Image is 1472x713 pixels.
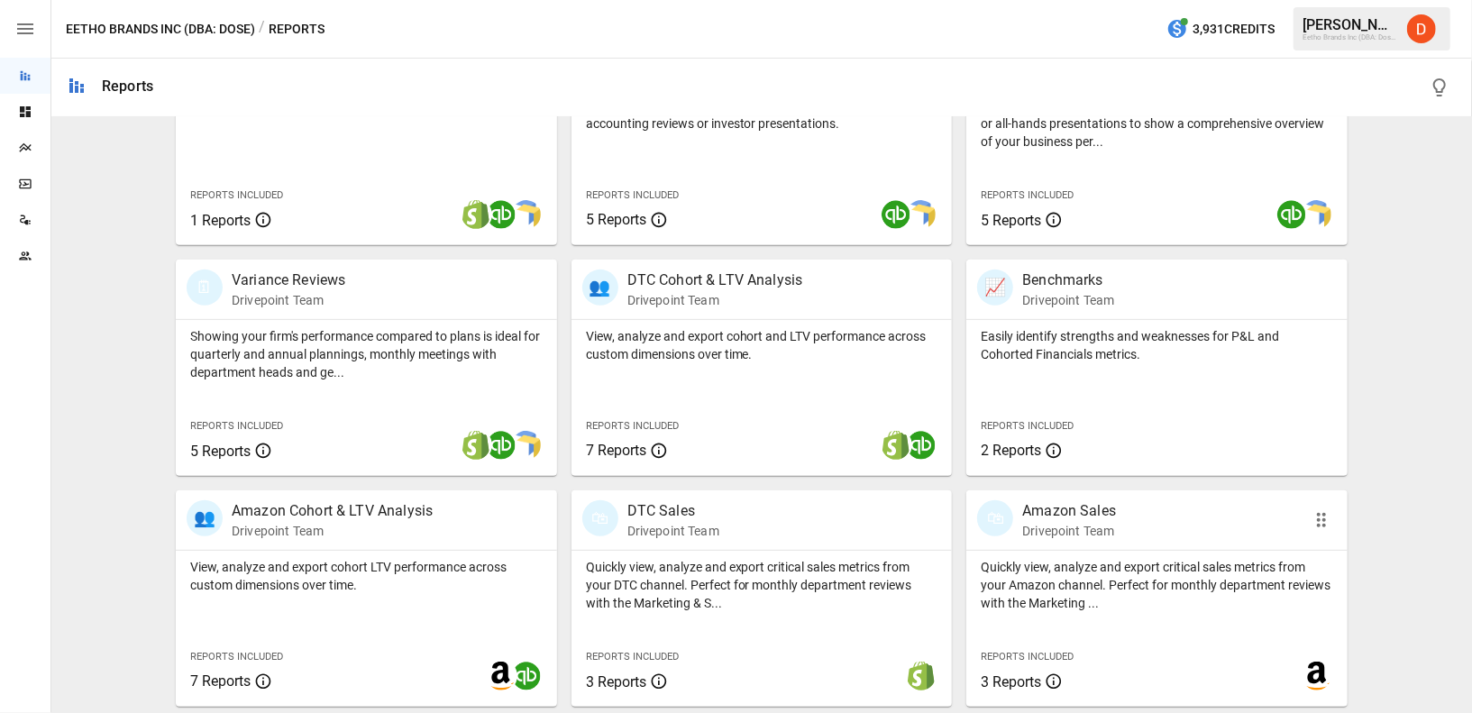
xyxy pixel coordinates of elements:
div: 👥 [187,500,223,536]
p: Benchmarks [1022,270,1114,291]
button: 3,931Credits [1159,13,1282,46]
img: quickbooks [882,200,910,229]
span: 7 Reports [586,442,646,459]
p: View, analyze and export cohort LTV performance across custom dimensions over time. [190,558,543,594]
img: quickbooks [487,200,516,229]
p: Start here when preparing a board meeting, investor updates or all-hands presentations to show a ... [981,96,1333,151]
p: Amazon Cohort & LTV Analysis [232,500,433,522]
p: Drivepoint Team [627,522,719,540]
p: Variance Reviews [232,270,345,291]
span: 5 Reports [981,212,1041,229]
span: 3 Reports [981,673,1041,690]
p: DTC Cohort & LTV Analysis [627,270,803,291]
span: Reports Included [586,420,679,432]
p: Drivepoint Team [627,291,803,309]
span: Reports Included [981,651,1074,663]
div: 🗓 [187,270,223,306]
img: Daley Meistrell [1407,14,1436,43]
img: smart model [907,200,936,229]
img: quickbooks [1277,200,1306,229]
p: Quickly view, analyze and export critical sales metrics from your DTC channel. Perfect for monthl... [586,558,938,612]
div: Eetho Brands Inc (DBA: Dose) [1303,33,1396,41]
button: Eetho Brands Inc (DBA: Dose) [66,18,255,41]
img: quickbooks [487,431,516,460]
span: 3,931 Credits [1193,18,1275,41]
span: Reports Included [586,189,679,201]
div: 👥 [582,270,618,306]
span: 7 Reports [190,672,251,690]
p: Drivepoint Team [1022,522,1116,540]
p: Easily identify strengths and weaknesses for P&L and Cohorted Financials metrics. [981,327,1333,363]
p: Drivepoint Team [232,522,433,540]
span: 3 Reports [586,673,646,690]
div: 🛍 [977,500,1013,536]
p: Showing your firm's performance compared to plans is ideal for quarterly and annual plannings, mo... [190,327,543,381]
div: Reports [102,78,153,95]
div: 🛍 [582,500,618,536]
span: Reports Included [190,651,283,663]
img: quickbooks [512,662,541,690]
p: View, analyze and export cohort and LTV performance across custom dimensions over time. [586,327,938,363]
span: 1 Reports [190,212,251,229]
span: Reports Included [586,651,679,663]
p: DTC Sales [627,500,719,522]
p: Quickly view, analyze and export critical sales metrics from your Amazon channel. Perfect for mon... [981,558,1333,612]
div: [PERSON_NAME] [1303,16,1396,33]
img: amazon [487,662,516,690]
p: Drivepoint Team [232,291,345,309]
span: Reports Included [190,420,283,432]
img: quickbooks [907,431,936,460]
img: smart model [512,200,541,229]
img: smart model [1303,200,1331,229]
div: / [259,18,265,41]
div: 📈 [977,270,1013,306]
span: 2 Reports [981,442,1041,459]
img: shopify [462,431,490,460]
p: Amazon Sales [1022,500,1116,522]
img: shopify [882,431,910,460]
span: Reports Included [981,420,1074,432]
img: amazon [1303,662,1331,690]
img: smart model [512,431,541,460]
span: 5 Reports [586,211,646,228]
img: shopify [907,662,936,690]
span: Reports Included [981,189,1074,201]
p: Drivepoint Team [1022,291,1114,309]
img: shopify [462,200,490,229]
span: Reports Included [190,189,283,201]
button: Daley Meistrell [1396,4,1447,54]
span: 5 Reports [190,443,251,460]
